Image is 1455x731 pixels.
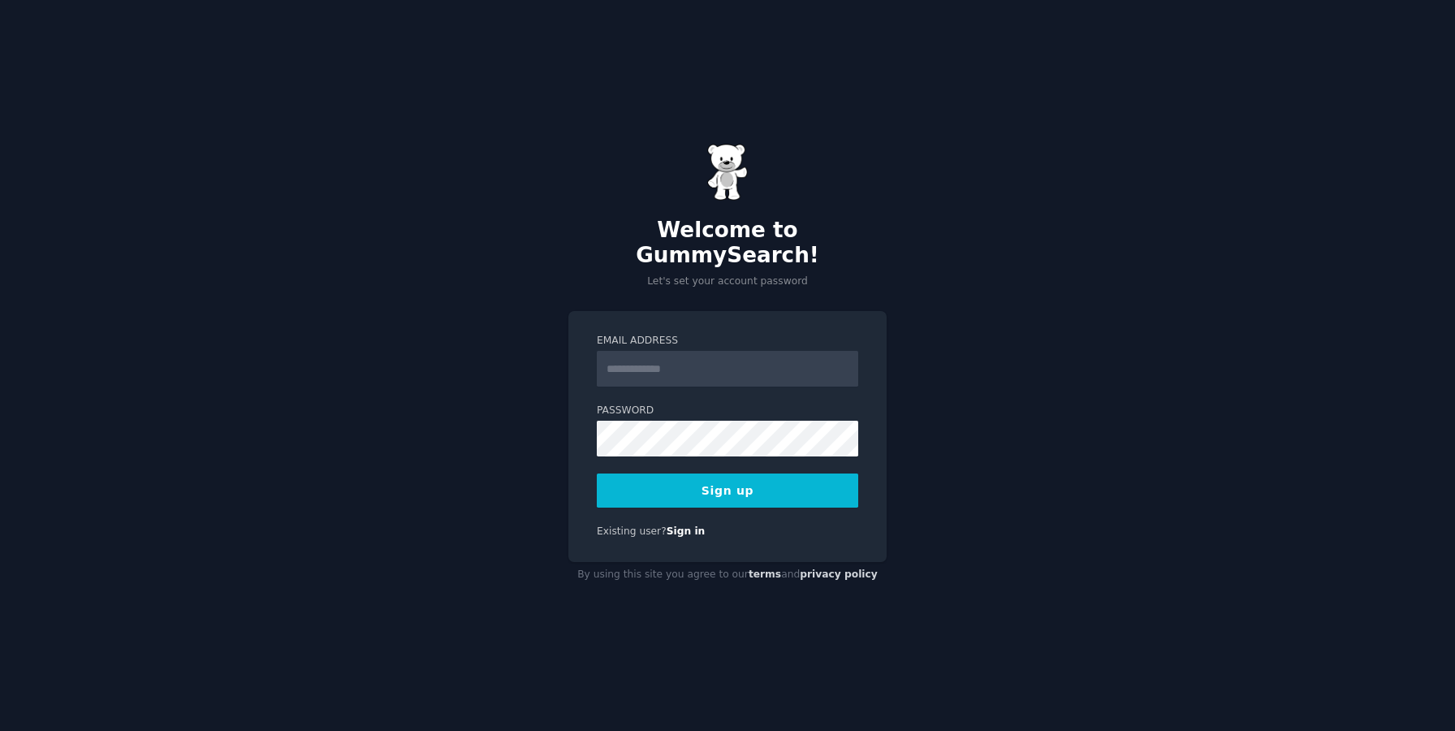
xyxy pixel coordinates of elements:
[597,526,667,537] span: Existing user?
[568,275,887,289] p: Let's set your account password
[597,334,858,348] label: Email Address
[597,404,858,418] label: Password
[597,474,858,508] button: Sign up
[800,569,878,580] a: privacy policy
[749,569,781,580] a: terms
[667,526,706,537] a: Sign in
[568,218,887,269] h2: Welcome to GummySearch!
[568,562,887,588] div: By using this site you agree to our and
[707,144,748,201] img: Gummy Bear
